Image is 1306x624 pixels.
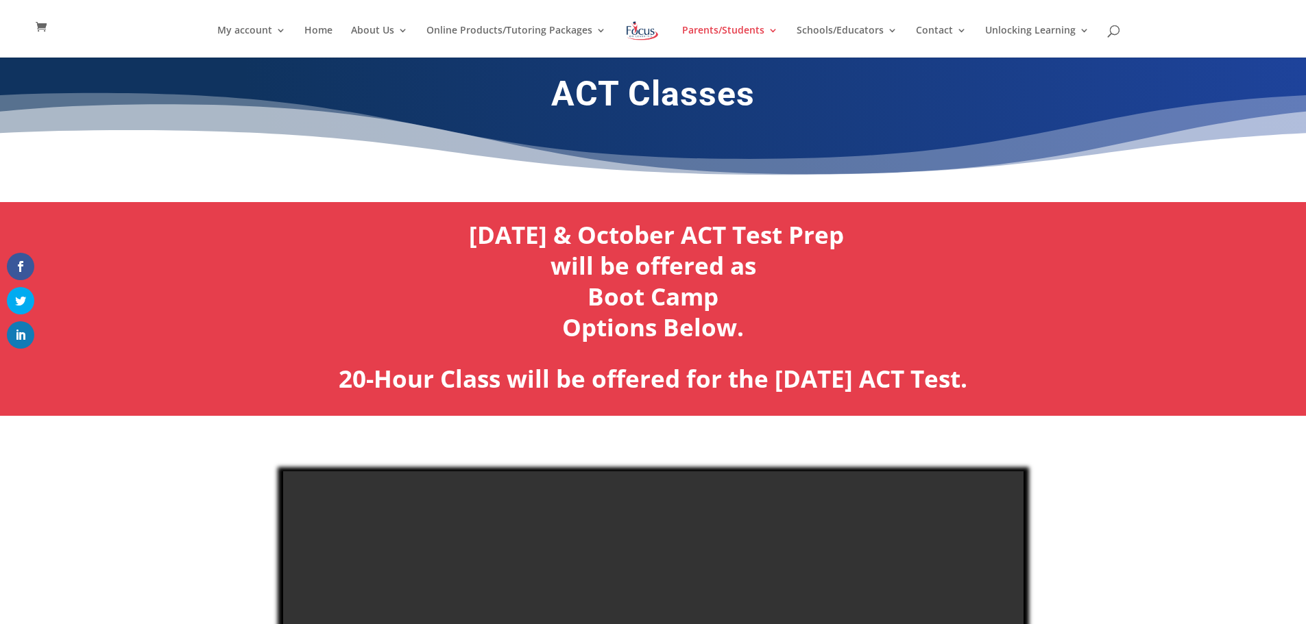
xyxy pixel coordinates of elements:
[469,219,844,251] a: [DATE] & October ACT Test Prep
[217,25,286,58] a: My account
[426,25,606,58] a: Online Products/Tutoring Packages
[351,25,408,58] a: About Us
[339,362,967,395] b: 20-Hour Class will be offered for the [DATE] ACT Test.
[562,311,744,343] a: Options Below.
[682,25,778,58] a: Parents/Students
[551,249,756,282] a: will be offered as
[283,73,1024,121] h1: ACT Classes
[916,25,967,58] a: Contact
[985,25,1089,58] a: Unlocking Learning
[588,280,718,312] a: Boot Camp
[304,25,332,58] a: Home
[797,25,897,58] a: Schools/Educators
[625,18,660,43] img: Focus on Learning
